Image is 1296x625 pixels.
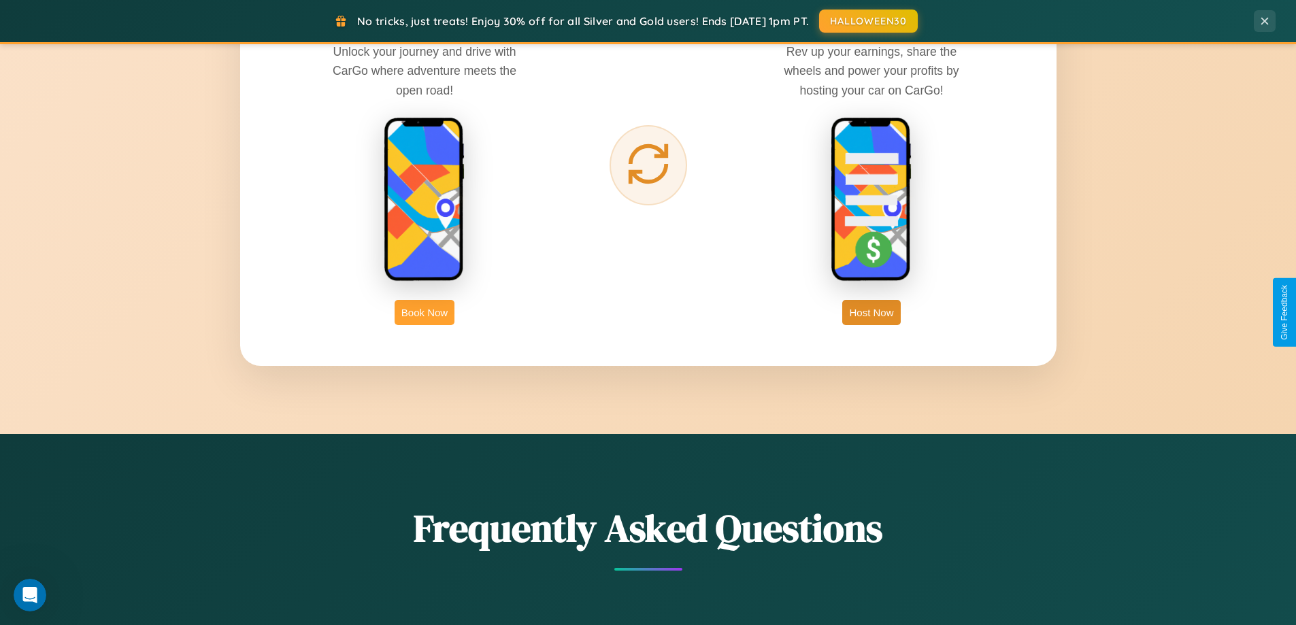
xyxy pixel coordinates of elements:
button: Book Now [395,300,454,325]
span: No tricks, just treats! Enjoy 30% off for all Silver and Gold users! Ends [DATE] 1pm PT. [357,14,809,28]
img: rent phone [384,117,465,283]
h2: Frequently Asked Questions [240,502,1057,554]
p: Unlock your journey and drive with CarGo where adventure meets the open road! [322,42,527,99]
iframe: Intercom live chat [14,579,46,611]
p: Rev up your earnings, share the wheels and power your profits by hosting your car on CarGo! [769,42,974,99]
img: host phone [831,117,912,283]
button: Host Now [842,300,900,325]
button: HALLOWEEN30 [819,10,918,33]
div: Give Feedback [1280,285,1289,340]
